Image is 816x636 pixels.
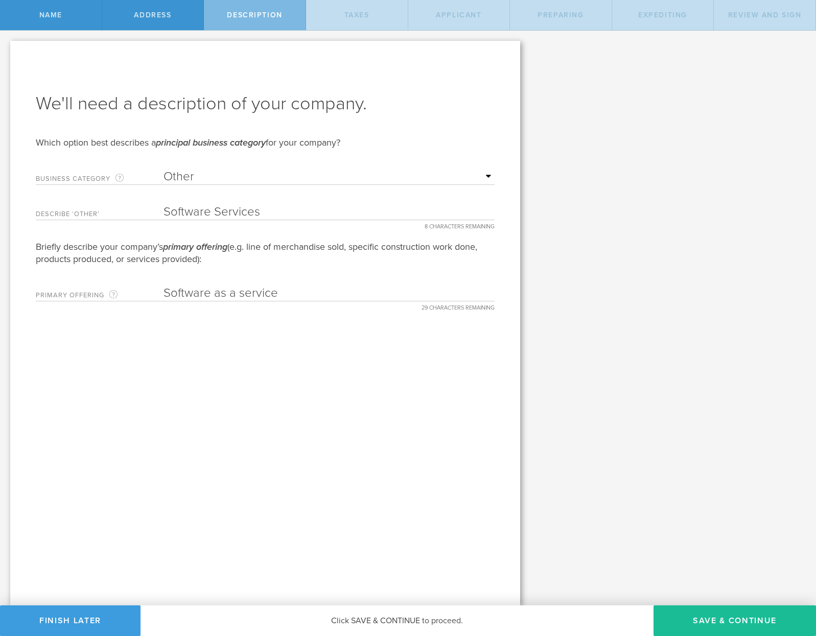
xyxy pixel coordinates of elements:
[654,605,816,636] button: Save & Continue
[156,137,266,148] em: principal business category
[164,204,495,220] input: Required
[36,136,495,149] div: Which option best describes a for your company?
[36,289,164,301] label: Primary Offering
[638,11,687,19] span: Expediting
[36,173,164,184] label: Business Category
[728,11,802,19] span: Review and Sign
[422,301,495,311] span: 29 CHARACTERS REMAINING
[36,211,164,220] label: Describe ‘Other’
[425,220,495,229] span: 8 CHARACTERS REMAINING
[436,11,481,19] span: Applicant
[344,11,369,19] span: Taxes
[331,616,463,626] span: Click SAVE & CONTINUE to proceed.
[227,11,282,19] span: Description
[36,241,495,265] div: Briefly describe your company’s (e.g. line of merchandise sold, specific construction work done, ...
[134,11,171,19] span: Address
[765,556,816,605] iframe: Chat Widget
[163,241,227,252] em: primary offering
[36,91,495,116] h1: We'll need a description of your company.
[164,286,495,301] input: Required
[39,11,62,19] span: Name
[538,11,584,19] span: Preparing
